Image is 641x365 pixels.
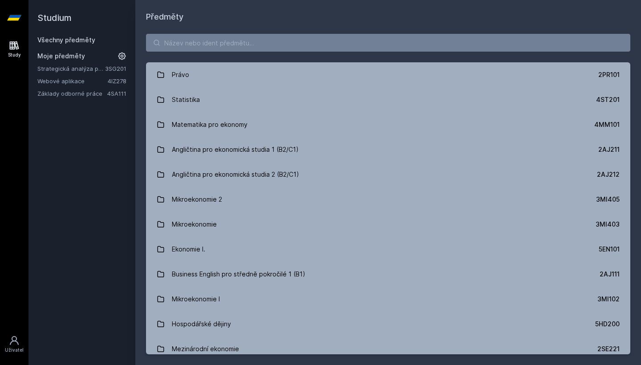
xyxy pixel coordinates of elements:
[37,36,95,44] a: Všechny předměty
[172,141,299,158] div: Angličtina pro ekonomická studia 1 (B2/C1)
[172,315,231,333] div: Hospodářské dějiny
[597,295,620,304] div: 3MI102
[172,340,239,358] div: Mezinárodní ekonomie
[108,77,126,85] a: 4IZ278
[146,112,630,137] a: Matematika pro ekonomy 4MM101
[146,312,630,337] a: Hospodářské dějiny 5HD200
[172,66,189,84] div: Právo
[597,345,620,353] div: 2SE221
[172,215,217,233] div: Mikroekonomie
[172,290,220,308] div: Mikroekonomie I
[172,91,200,109] div: Statistika
[146,137,630,162] a: Angličtina pro ekonomická studia 1 (B2/C1) 2AJ211
[596,220,620,229] div: 3MI403
[146,262,630,287] a: Business English pro středně pokročilé 1 (B1) 2AJ111
[146,187,630,212] a: Mikroekonomie 2 3MI405
[597,170,620,179] div: 2AJ212
[146,34,630,52] input: Název nebo ident předmětu…
[172,116,247,134] div: Matematika pro ekonomy
[107,90,126,97] a: 4SA111
[146,11,630,23] h1: Předměty
[105,65,126,72] a: 3SG201
[595,320,620,328] div: 5HD200
[172,166,299,183] div: Angličtina pro ekonomická studia 2 (B2/C1)
[37,89,107,98] a: Základy odborné práce
[37,77,108,85] a: Webové aplikace
[146,337,630,361] a: Mezinárodní ekonomie 2SE221
[146,287,630,312] a: Mikroekonomie I 3MI102
[146,212,630,237] a: Mikroekonomie 3MI403
[146,237,630,262] a: Ekonomie I. 5EN101
[594,120,620,129] div: 4MM101
[598,70,620,79] div: 2PR101
[5,347,24,353] div: Uživatel
[596,95,620,104] div: 4ST201
[600,270,620,279] div: 2AJ111
[146,62,630,87] a: Právo 2PR101
[37,64,105,73] a: Strategická analýza pro informatiky a statistiky
[596,195,620,204] div: 3MI405
[2,331,27,358] a: Uživatel
[598,145,620,154] div: 2AJ211
[172,191,222,208] div: Mikroekonomie 2
[2,36,27,63] a: Study
[172,265,305,283] div: Business English pro středně pokročilé 1 (B1)
[599,245,620,254] div: 5EN101
[37,52,85,61] span: Moje předměty
[146,162,630,187] a: Angličtina pro ekonomická studia 2 (B2/C1) 2AJ212
[172,240,205,258] div: Ekonomie I.
[8,52,21,58] div: Study
[146,87,630,112] a: Statistika 4ST201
